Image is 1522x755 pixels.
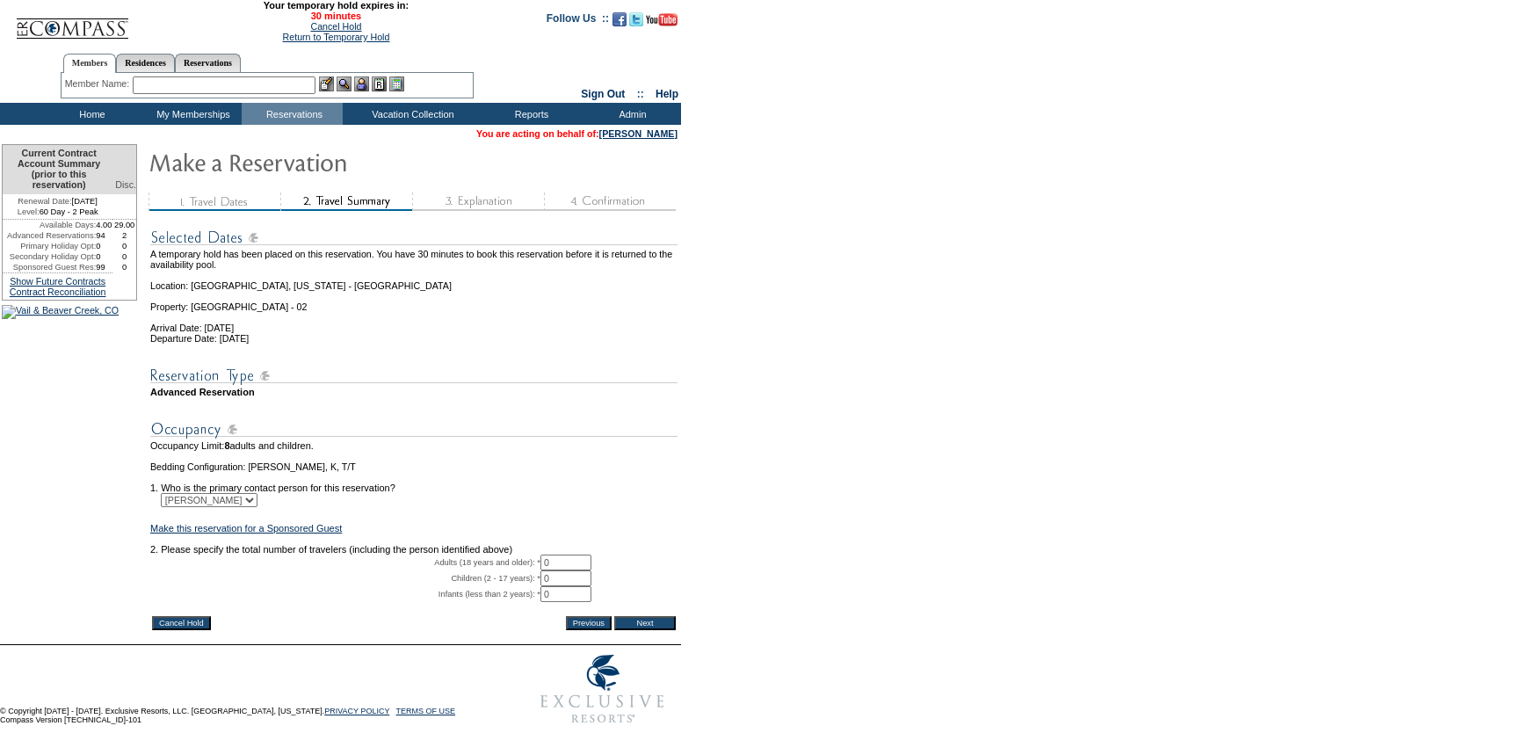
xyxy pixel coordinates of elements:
td: A temporary hold has been placed on this reservation. You have 30 minutes to book this reservatio... [150,249,678,270]
td: Admin [580,103,681,125]
td: 1. Who is the primary contact person for this reservation? [150,472,678,493]
span: :: [637,88,644,100]
td: 2. Please specify the total number of travelers (including the person identified above) [150,544,678,555]
td: Home [40,103,141,125]
td: 0 [112,241,136,251]
a: Contract Reconciliation [10,287,106,297]
a: Follow us on Twitter [629,18,643,28]
img: Subscribe to our YouTube Channel [646,13,678,26]
span: 8 [224,440,229,451]
td: Advanced Reservation [150,387,678,397]
td: [DATE] [3,194,112,207]
span: Renewal Date: [18,196,71,207]
td: 94 [96,230,112,241]
td: Available Days: [3,220,96,230]
td: Follow Us :: [547,11,609,32]
span: 30 minutes [138,11,533,21]
a: Cancel Hold [310,21,361,32]
td: 0 [96,241,112,251]
td: Children (2 - 17 years): * [150,570,540,586]
a: Subscribe to our YouTube Channel [646,18,678,28]
td: My Memberships [141,103,242,125]
div: Member Name: [65,76,133,91]
td: Arrival Date: [DATE] [150,312,678,333]
td: 60 Day - 2 Peak [3,207,112,220]
img: View [337,76,352,91]
td: Adults (18 years and older): * [150,555,540,570]
img: Vail & Beaver Creek, CO [2,305,119,319]
img: Become our fan on Facebook [612,12,627,26]
img: b_edit.gif [319,76,334,91]
a: Sign Out [581,88,625,100]
a: Members [63,54,117,73]
td: Reports [479,103,580,125]
a: Make this reservation for a Sponsored Guest [150,523,342,534]
td: Primary Holiday Opt: [3,241,96,251]
td: 99 [96,262,112,272]
td: Bedding Configuration: [PERSON_NAME], K, T/T [150,461,678,472]
td: Location: [GEOGRAPHIC_DATA], [US_STATE] - [GEOGRAPHIC_DATA] [150,270,678,291]
td: Reservations [242,103,343,125]
img: subTtlSelectedDates.gif [150,227,678,249]
input: Cancel Hold [152,616,211,630]
img: b_calculator.gif [389,76,404,91]
span: You are acting on behalf of: [476,128,678,139]
td: Property: [GEOGRAPHIC_DATA] - 02 [150,291,678,312]
a: Help [656,88,678,100]
img: Impersonate [354,76,369,91]
td: 4.00 [96,220,112,230]
a: Reservations [175,54,241,72]
a: Return to Temporary Hold [283,32,390,42]
td: 0 [112,251,136,262]
img: Make Reservation [149,144,500,179]
img: Exclusive Resorts [524,645,681,733]
a: PRIVACY POLICY [324,707,389,715]
td: 0 [96,251,112,262]
a: Show Future Contracts [10,276,105,287]
td: Occupancy Limit: adults and children. [150,440,678,451]
a: [PERSON_NAME] [599,128,678,139]
td: 2 [112,230,136,241]
img: subTtlOccupancy.gif [150,418,678,440]
a: Become our fan on Facebook [612,18,627,28]
img: Reservations [372,76,387,91]
input: Previous [566,616,612,630]
td: Infants (less than 2 years): * [150,586,540,602]
td: Sponsored Guest Res: [3,262,96,272]
td: Secondary Holiday Opt: [3,251,96,262]
a: TERMS OF USE [396,707,456,715]
span: Level: [18,207,40,217]
span: Disc. [115,179,136,190]
img: subTtlResType.gif [150,365,678,387]
img: Follow us on Twitter [629,12,643,26]
img: step1_state3.gif [149,192,280,211]
img: step2_state2.gif [280,192,412,211]
a: Residences [116,54,175,72]
img: step3_state1.gif [412,192,544,211]
input: Next [614,616,676,630]
td: Departure Date: [DATE] [150,333,678,344]
td: Advanced Reservations: [3,230,96,241]
td: 0 [112,262,136,272]
td: Vacation Collection [343,103,479,125]
td: 29.00 [112,220,136,230]
td: Current Contract Account Summary (prior to this reservation) [3,145,112,194]
img: Compass Home [15,4,129,40]
img: step4_state1.gif [544,192,676,211]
